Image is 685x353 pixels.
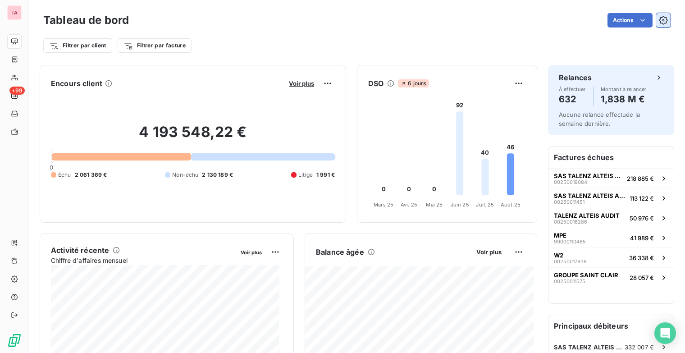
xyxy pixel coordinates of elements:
[548,208,674,228] button: TALENZ ALTEIS AUDIT0025001628650 976 €
[75,171,107,179] span: 2 061 369 €
[548,147,674,168] h6: Factures échues
[548,168,674,188] button: SAS TALENZ ALTEIS AUDIT00250019084218 885 €
[627,175,654,182] span: 218 885 €
[426,202,443,208] tspan: Mai 25
[554,219,587,225] span: 00250016286
[630,234,654,242] span: 41 989 €
[601,87,647,92] span: Montant à relancer
[43,38,112,53] button: Filtrer par client
[50,164,53,171] span: 0
[374,202,393,208] tspan: Mars 25
[51,78,102,89] h6: Encours client
[298,171,313,179] span: Litige
[630,195,654,202] span: 113 122 €
[625,344,654,351] span: 332 007 €
[451,202,469,208] tspan: Juin 25
[118,38,192,53] button: Filtrer par facture
[607,13,653,28] button: Actions
[51,256,234,265] span: Chiffre d'affaires mensuel
[51,245,109,256] h6: Activité récente
[476,248,502,256] span: Voir plus
[316,247,364,257] h6: Balance âgée
[601,92,647,106] h4: 1,838 M €
[316,171,335,179] span: 1 991 €
[554,252,563,259] span: W2
[554,179,587,185] span: 00250019084
[286,79,317,87] button: Voir plus
[559,72,592,83] h6: Relances
[289,80,314,87] span: Voir plus
[7,5,22,20] div: TA
[559,92,586,106] h4: 632
[554,344,625,351] span: SAS TALENZ ALTEIS AUDIT
[554,212,620,219] span: TALENZ ALTEIS AUDIT
[474,248,504,256] button: Voir plus
[7,88,21,103] a: +99
[501,202,521,208] tspan: Août 25
[548,267,674,287] button: GROUPE SAINT CLAIR0025001157528 057 €
[554,239,586,244] span: 99000110485
[548,188,674,208] button: SAS TALENZ ALTEIS AUDIT00250011451113 122 €
[554,199,585,205] span: 00250011451
[241,249,262,256] span: Voir plus
[554,232,566,239] span: MPE
[630,274,654,281] span: 28 057 €
[554,172,623,179] span: SAS TALENZ ALTEIS AUDIT
[554,271,618,279] span: GROUPE SAINT CLAIR
[238,248,265,256] button: Voir plus
[554,192,626,199] span: SAS TALENZ ALTEIS AUDIT
[58,171,71,179] span: Échu
[554,259,587,264] span: 00250017838
[548,248,674,267] button: W20025001783836 338 €
[368,78,384,89] h6: DSO
[559,111,640,127] span: Aucune relance effectuée la semaine dernière.
[43,12,129,28] h3: Tableau de bord
[630,215,654,222] span: 50 976 €
[548,228,674,248] button: MPE9900011048541 989 €
[9,87,25,95] span: +99
[476,202,494,208] tspan: Juil. 25
[172,171,198,179] span: Non-échu
[401,202,417,208] tspan: Avr. 25
[548,315,674,337] h6: Principaux débiteurs
[554,279,585,284] span: 00250011575
[398,79,429,87] span: 6 jours
[202,171,233,179] span: 2 130 189 €
[51,123,335,150] h2: 4 193 548,22 €
[629,254,654,261] span: 36 338 €
[654,322,676,344] div: Open Intercom Messenger
[7,333,22,348] img: Logo LeanPay
[559,87,586,92] span: À effectuer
